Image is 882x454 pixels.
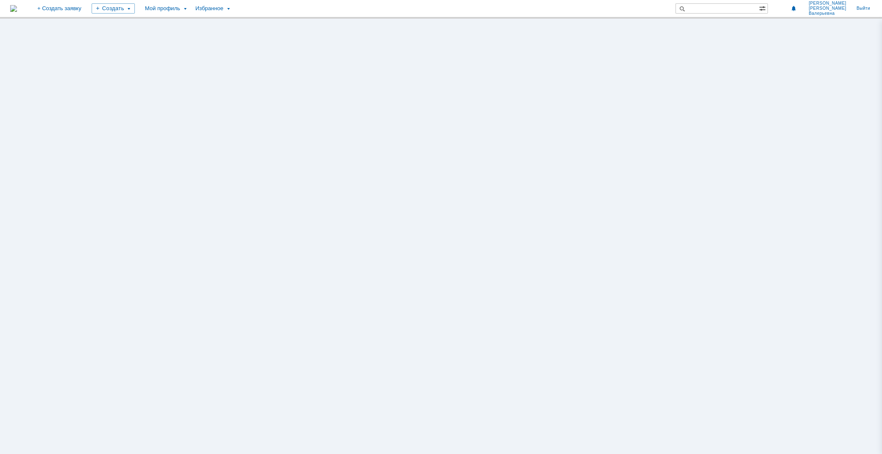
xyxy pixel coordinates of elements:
[809,1,846,6] span: [PERSON_NAME]
[92,3,135,14] div: Создать
[10,5,17,12] img: logo
[809,6,846,11] span: [PERSON_NAME]
[759,4,768,12] span: Расширенный поиск
[809,11,846,16] span: Валерьевна
[10,5,17,12] a: Перейти на домашнюю страницу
